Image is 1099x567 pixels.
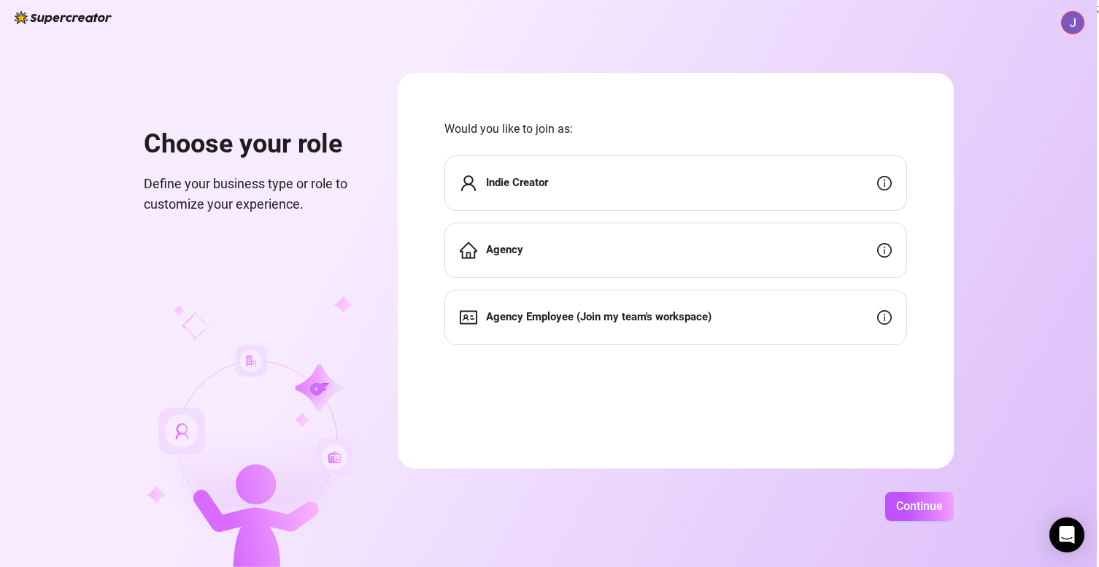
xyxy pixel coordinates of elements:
[885,492,954,521] button: Continue
[144,128,363,161] h1: Choose your role
[896,499,943,513] span: Continue
[144,174,363,215] span: Define your business type or role to customize your experience.
[486,176,548,189] strong: Indie Creator
[1062,12,1084,34] img: ACg8ocIv8XcKww8iPji8MG2ygTdEcUgAT6PCFrg0VknJFGxfO6CI9bM=s96-c
[877,243,892,258] span: info-circle
[460,174,477,192] span: user
[486,243,523,256] strong: Agency
[877,176,892,190] span: info-circle
[486,310,712,323] strong: Agency Employee (Join my team's workspace)
[1049,517,1084,552] div: Open Intercom Messenger
[460,309,477,326] span: idcard
[444,120,907,138] span: Would you like to join as:
[877,310,892,325] span: info-circle
[15,11,112,24] img: logo
[460,242,477,259] span: home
